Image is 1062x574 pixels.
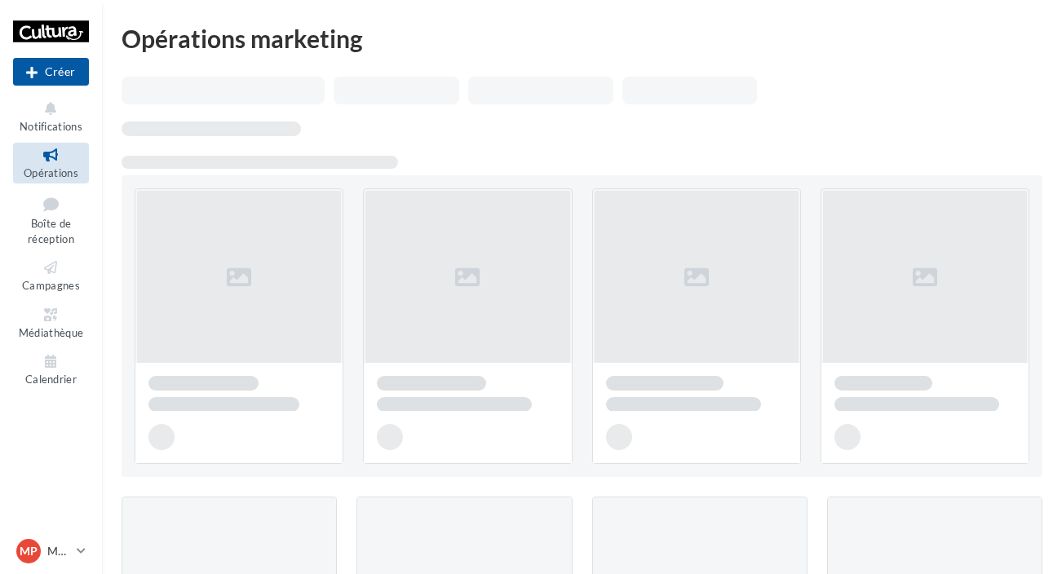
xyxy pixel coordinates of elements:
div: Opérations marketing [122,26,1042,51]
span: Boîte de réception [28,217,74,245]
p: Marine POURNIN [47,543,70,559]
a: Médiathèque [13,302,89,342]
button: Notifications [13,96,89,136]
span: Médiathèque [19,326,84,339]
span: Notifications [20,120,82,133]
a: Opérations [13,143,89,183]
button: Créer [13,58,89,86]
a: Boîte de réception [13,190,89,249]
span: MP [20,543,38,559]
span: Opérations [24,166,78,179]
a: MP Marine POURNIN [13,536,89,567]
a: Campagnes [13,255,89,295]
div: Nouvelle campagne [13,58,89,86]
span: Campagnes [22,279,80,292]
a: Calendrier [13,349,89,389]
span: Calendrier [25,373,77,386]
